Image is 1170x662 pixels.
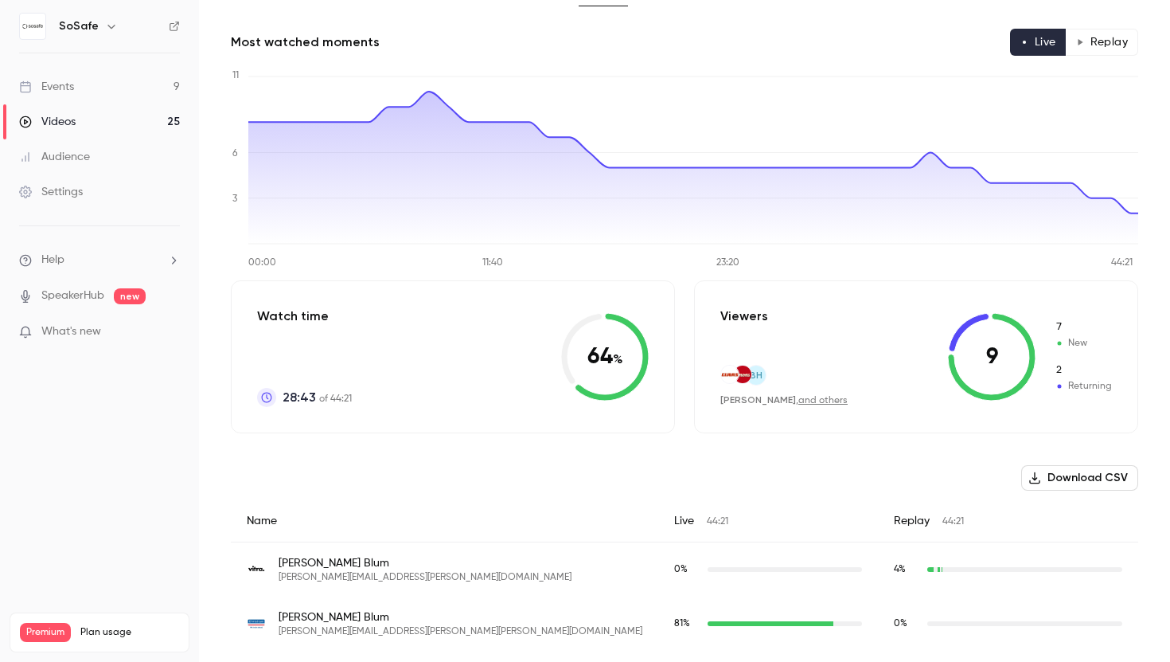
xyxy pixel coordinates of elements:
[279,609,642,625] span: [PERSON_NAME] Blum
[283,388,316,407] span: 28:43
[720,394,848,407] div: ,
[1021,465,1138,491] button: Download CSV
[798,396,848,405] a: and others
[482,258,503,268] tspan: 11:40
[1010,29,1067,56] button: Live
[80,626,179,639] span: Plan usage
[894,619,907,629] span: 0 %
[1055,363,1112,378] span: Returning
[247,614,266,633] img: christiani.de
[720,307,768,326] p: Viewers
[114,288,146,304] span: new
[20,14,45,39] img: SoSafe
[674,562,700,577] span: Live watch time
[734,366,751,383] img: emons.de
[41,323,101,340] span: What's new
[674,565,688,574] span: 0 %
[41,288,104,304] a: SpeakerHub
[279,571,571,584] span: [PERSON_NAME][EMAIL_ADDRESS][PERSON_NAME][DOMAIN_NAME]
[19,149,90,165] div: Audience
[41,252,64,268] span: Help
[279,625,642,638] span: [PERSON_NAME][EMAIL_ADDRESS][PERSON_NAME][PERSON_NAME][DOMAIN_NAME]
[247,560,266,579] img: vitra.com
[894,617,919,631] span: Replay watch time
[231,33,380,52] h2: Most watched moments
[19,252,180,268] li: help-dropdown-opener
[721,366,739,383] img: claas.com
[942,517,964,527] span: 44:21
[19,184,83,200] div: Settings
[283,388,352,407] p: of 44:21
[59,18,99,34] h6: SoSafe
[878,500,1138,543] div: Replay
[720,394,796,405] span: [PERSON_NAME]
[19,79,74,95] div: Events
[248,258,276,268] tspan: 00:00
[674,617,700,631] span: Live watch time
[232,71,239,80] tspan: 11
[19,114,76,130] div: Videos
[894,562,919,577] span: Replay watch time
[231,597,1138,651] div: fabian.blum@christiani.de
[257,307,352,326] p: Watch time
[1111,258,1133,268] tspan: 44:21
[1066,29,1138,56] button: Replay
[1055,320,1112,335] span: New
[279,555,571,571] span: [PERSON_NAME] Blum
[707,517,728,527] span: 44:21
[232,194,237,204] tspan: 3
[716,258,739,268] tspan: 23:20
[658,500,878,543] div: Live
[674,619,690,629] span: 81 %
[232,149,238,159] tspan: 6
[20,623,71,642] span: Premium
[894,565,906,574] span: 4 %
[231,500,658,543] div: Name
[231,543,1138,597] div: arne.blum@vitra.com
[1055,336,1112,351] span: New
[1055,379,1112,394] span: Returning
[750,368,762,382] span: BH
